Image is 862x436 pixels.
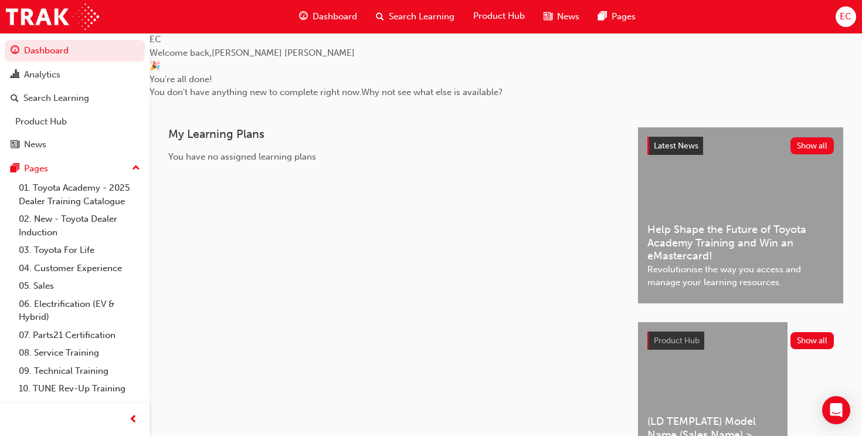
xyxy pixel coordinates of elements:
[11,164,19,174] span: pages-icon
[150,87,361,97] span: You don't have anything new to complete right now.
[464,5,534,28] a: car-iconProduct Hub
[361,87,503,97] span: Why not
[389,10,454,23] span: Search Learning
[14,295,145,326] a: 06. Electrification (EV & Hybrid)
[23,92,89,105] div: Search Learning
[840,10,851,23] span: EC
[150,60,161,71] span: 🎉
[11,93,19,104] span: search-icon
[5,38,145,158] button: DashboardAnalyticsSearch LearningProduct HubNews
[11,46,19,56] span: guage-icon
[647,223,834,263] span: Help Shape the Future of Toyota Academy Training and Win an eMastercard!
[14,210,145,241] a: 02. New - Toyota Dealer Induction
[647,263,834,289] span: Revolutionise the way you access and manage your learning resources.
[6,4,99,30] img: Trak
[376,9,384,24] span: search-icon
[5,134,145,156] a: News
[5,87,145,109] a: Search Learning
[14,380,145,398] a: 10. TUNE Rev-Up Training
[544,9,552,24] span: news-icon
[14,326,145,344] a: 07. Parts21 Certification
[589,5,645,29] a: pages-iconPages
[612,10,636,23] span: Pages
[557,10,579,23] span: News
[790,332,834,349] button: Show all
[11,140,19,150] span: news-icon
[14,362,145,380] a: 09. Technical Training
[132,161,140,176] span: up-icon
[168,150,619,164] div: You have no assigned learning plans
[14,241,145,259] a: 03. Toyota For Life
[168,127,619,141] h3: My Learning Plans
[836,6,856,27] button: EC
[5,64,145,86] a: Analytics
[299,9,308,24] span: guage-icon
[313,10,357,23] span: Dashboard
[14,277,145,295] a: 05. Sales
[5,158,145,180] button: Pages
[24,68,60,82] div: Analytics
[24,162,48,175] div: Pages
[150,34,161,45] span: EC
[822,396,850,424] div: Open Intercom Messenger
[366,5,464,29] a: search-iconSearch Learning
[790,137,834,154] button: Show all
[5,40,145,62] a: Dashboard
[24,138,46,151] div: News
[14,344,145,362] a: 08. Service Training
[534,5,589,29] a: news-iconNews
[290,5,366,29] a: guage-iconDashboard
[398,87,503,97] a: see what else is available?
[14,179,145,210] a: 01. Toyota Academy - 2025 Dealer Training Catalogue
[150,48,355,58] span: Welcome back , [PERSON_NAME] [PERSON_NAME]
[129,413,138,427] span: prev-icon
[14,259,145,278] a: 04. Customer Experience
[654,141,698,151] span: Latest News
[473,9,525,23] span: Product Hub
[11,70,19,80] span: chart-icon
[14,398,145,416] a: All Pages
[638,127,843,303] a: Latest NewsShow allHelp Shape the Future of Toyota Academy Training and Win an eMastercard!Revolu...
[598,9,607,24] span: pages-icon
[5,111,145,132] a: Product Hub
[150,73,862,86] h2: You're all done!
[647,137,834,156] a: Latest NewsShow all
[15,115,67,129] div: Product Hub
